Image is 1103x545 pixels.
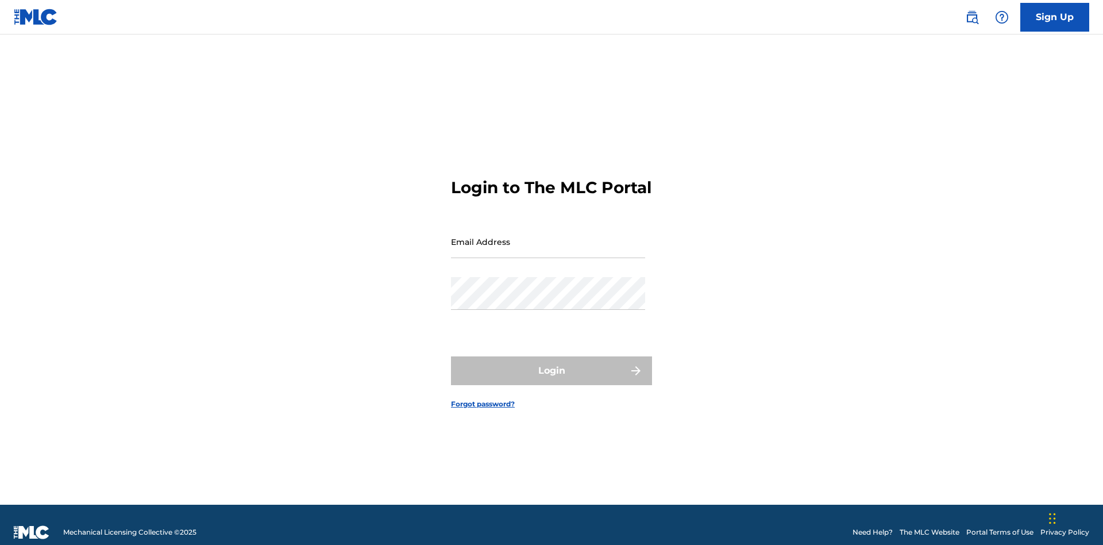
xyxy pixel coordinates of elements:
div: Help [990,6,1013,29]
iframe: Chat Widget [1046,490,1103,545]
a: Public Search [961,6,984,29]
a: Portal Terms of Use [966,527,1033,538]
a: Sign Up [1020,3,1089,32]
a: Privacy Policy [1040,527,1089,538]
img: search [965,10,979,24]
img: logo [14,525,49,539]
h3: Login to The MLC Portal [451,178,651,198]
img: MLC Logo [14,9,58,25]
img: help [995,10,1009,24]
span: Mechanical Licensing Collective © 2025 [63,527,196,538]
div: Drag [1049,501,1056,536]
a: Forgot password? [451,399,515,409]
a: The MLC Website [900,527,959,538]
a: Need Help? [853,527,893,538]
